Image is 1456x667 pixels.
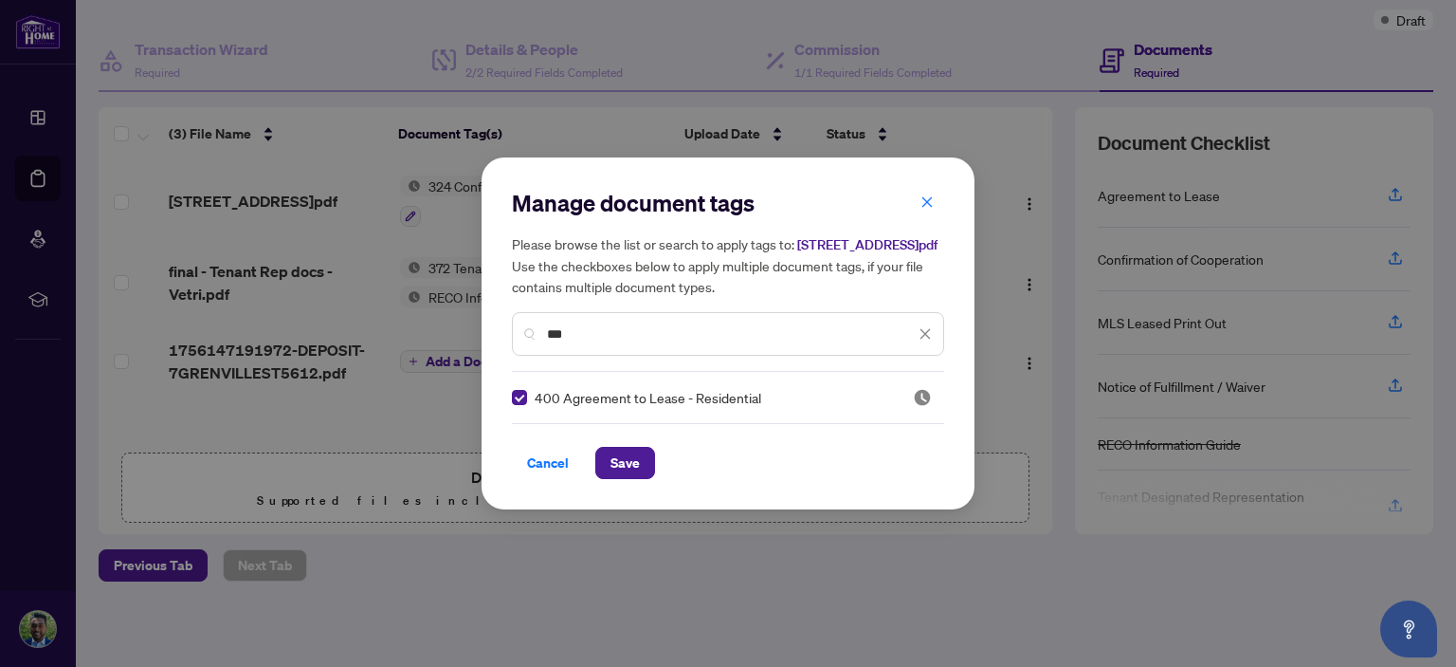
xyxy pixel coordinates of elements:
[512,233,944,297] h5: Please browse the list or search to apply tags to: Use the checkboxes below to apply multiple doc...
[512,447,584,479] button: Cancel
[512,188,944,218] h2: Manage document tags
[535,387,761,408] span: 400 Agreement to Lease - Residential
[913,388,932,407] img: status
[913,388,932,407] span: Pending Review
[595,447,655,479] button: Save
[797,236,937,253] span: [STREET_ADDRESS]pdf
[527,448,569,478] span: Cancel
[919,327,932,341] span: close
[920,195,934,209] span: close
[1380,601,1437,658] button: Open asap
[610,448,640,478] span: Save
